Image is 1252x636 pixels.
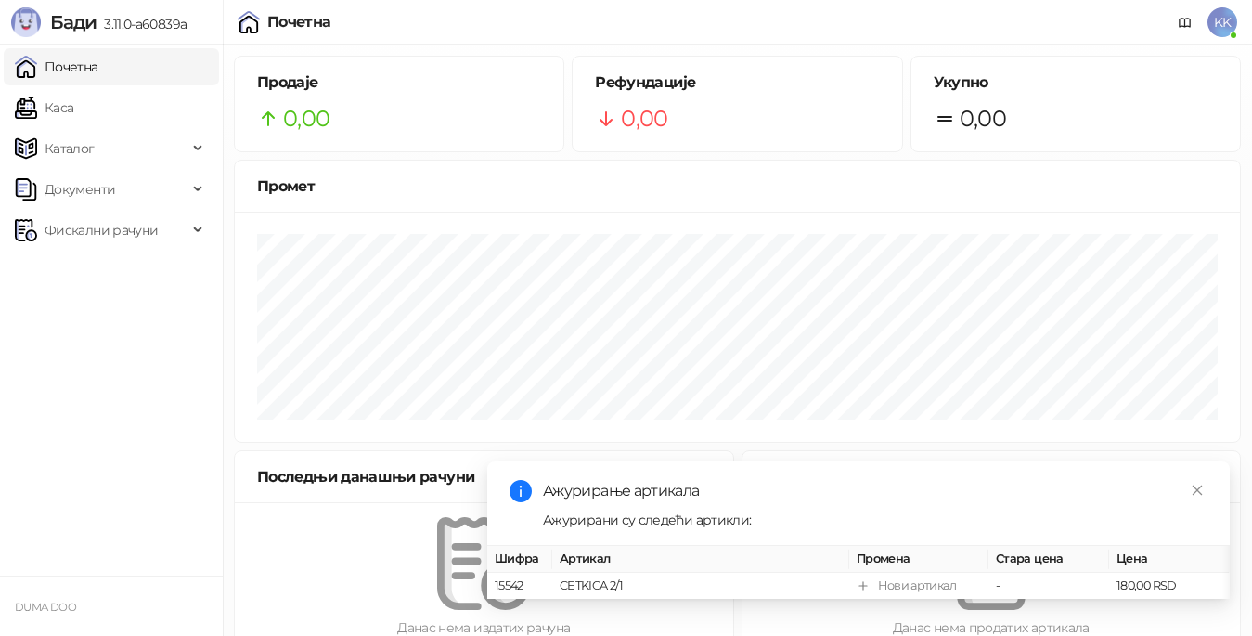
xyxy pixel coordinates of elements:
a: Каса [15,89,73,126]
div: Последњи данашњи рачуни [257,465,543,488]
div: Ажурирани су следећи артикли: [543,510,1207,530]
td: 180,00 RSD [1109,573,1230,600]
h5: Рефундације [595,71,879,94]
td: CETKICA 2/1 [552,573,849,600]
th: Артикал [552,546,849,573]
th: Цена [1109,546,1230,573]
span: 0,00 [621,101,667,136]
span: KK [1207,7,1237,37]
span: 0,00 [960,101,1006,136]
span: Бади [50,11,97,33]
span: Каталог [45,130,95,167]
div: Промет [257,175,1218,198]
th: Шифра [487,546,552,573]
a: Документација [1170,7,1200,37]
small: DUMA DOO [15,601,76,614]
h5: Продаје [257,71,541,94]
img: Logo [11,7,41,37]
div: Ажурирање артикала [543,480,1207,502]
a: Close [1187,480,1207,500]
span: close [1191,484,1204,497]
h5: Укупно [934,71,1218,94]
span: 0,00 [283,101,329,136]
td: - [988,573,1109,600]
th: Промена [849,546,988,573]
div: Нови артикал [878,577,956,595]
div: Почетна [267,15,331,30]
span: info-circle [510,480,532,502]
span: 3.11.0-a60839a [97,16,187,32]
a: Почетна [15,48,98,85]
td: 15542 [487,573,552,600]
span: Фискални рачуни [45,212,158,249]
th: Стара цена [988,546,1109,573]
span: Документи [45,171,115,208]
